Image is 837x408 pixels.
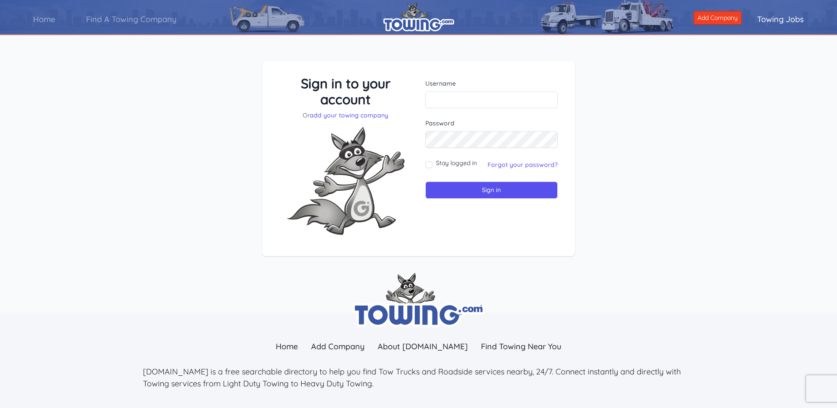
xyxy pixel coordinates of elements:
label: Password [425,119,558,128]
img: Fox-Excited.png [279,120,412,242]
a: Forgot your password? [488,161,558,169]
a: Towing Jobs [742,7,819,32]
a: Add Company [694,11,742,25]
a: Home [18,7,71,32]
h3: Sign in to your account [279,76,412,107]
a: Add Company [304,337,371,356]
p: Or [279,111,412,120]
a: add your towing company [310,111,388,119]
label: Username [425,79,558,88]
p: [DOMAIN_NAME] is a free searchable directory to help you find Tow Trucks and Roadside services ne... [143,366,694,389]
input: Sign in [425,181,558,199]
img: towing [353,273,485,327]
img: logo.png [383,2,454,31]
label: Stay logged in [436,159,477,167]
a: Find Towing Near You [474,337,568,356]
a: Find A Towing Company [71,7,192,32]
a: About [DOMAIN_NAME] [371,337,474,356]
a: Home [269,337,304,356]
